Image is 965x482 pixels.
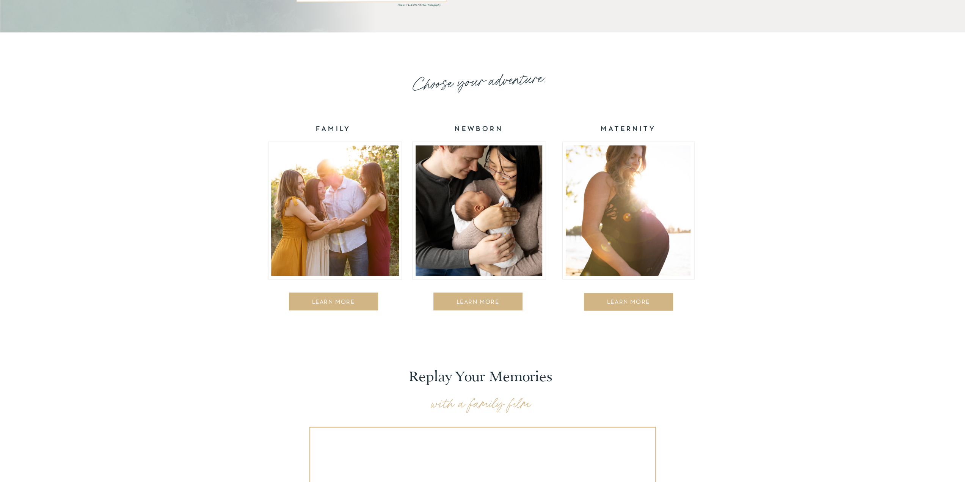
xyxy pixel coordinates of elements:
b: MATERNITY [601,126,656,132]
p: Replay Your Memories [409,368,554,385]
a: LEARN MORE [294,299,373,306]
h2: Choose your adventure. [374,66,584,99]
a: LEARN MORE [442,299,514,306]
b: FAMILY [316,126,351,132]
b: NEWBORN [455,126,503,132]
a: LEARN MORE [586,299,671,306]
i: Photo: [PERSON_NAME] Photography [398,4,441,6]
p: with a family film [431,394,535,411]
